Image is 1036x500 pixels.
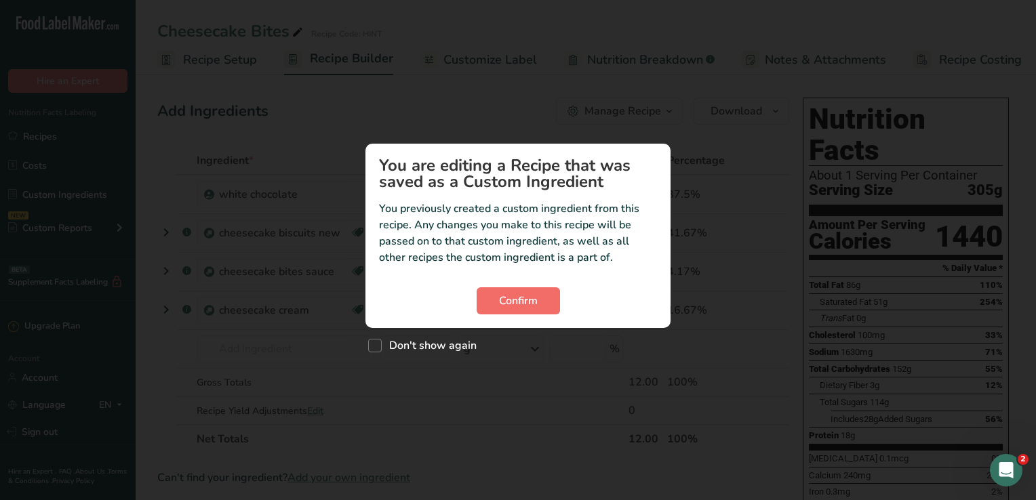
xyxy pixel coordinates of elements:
h1: You are editing a Recipe that was saved as a Custom Ingredient [379,157,657,190]
iframe: Intercom live chat [990,454,1022,486]
p: You previously created a custom ingredient from this recipe. Any changes you make to this recipe ... [379,201,657,266]
button: Confirm [477,287,560,314]
span: Confirm [499,293,538,309]
span: Don't show again [382,339,477,352]
span: 2 [1018,454,1029,465]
